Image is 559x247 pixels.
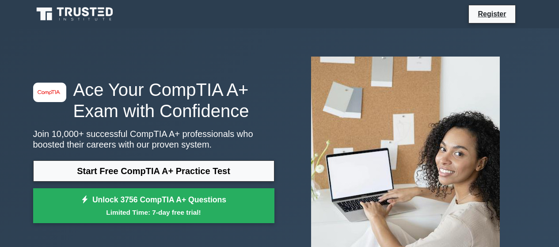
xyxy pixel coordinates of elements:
a: Register [472,8,511,19]
h1: Ace Your CompTIA A+ Exam with Confidence [33,79,274,122]
p: Join 10,000+ successful CompTIA A+ professionals who boosted their careers with our proven system. [33,129,274,150]
small: Limited Time: 7-day free trial! [44,207,263,217]
a: Start Free CompTIA A+ Practice Test [33,160,274,182]
a: Unlock 3756 CompTIA A+ QuestionsLimited Time: 7-day free trial! [33,188,274,224]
